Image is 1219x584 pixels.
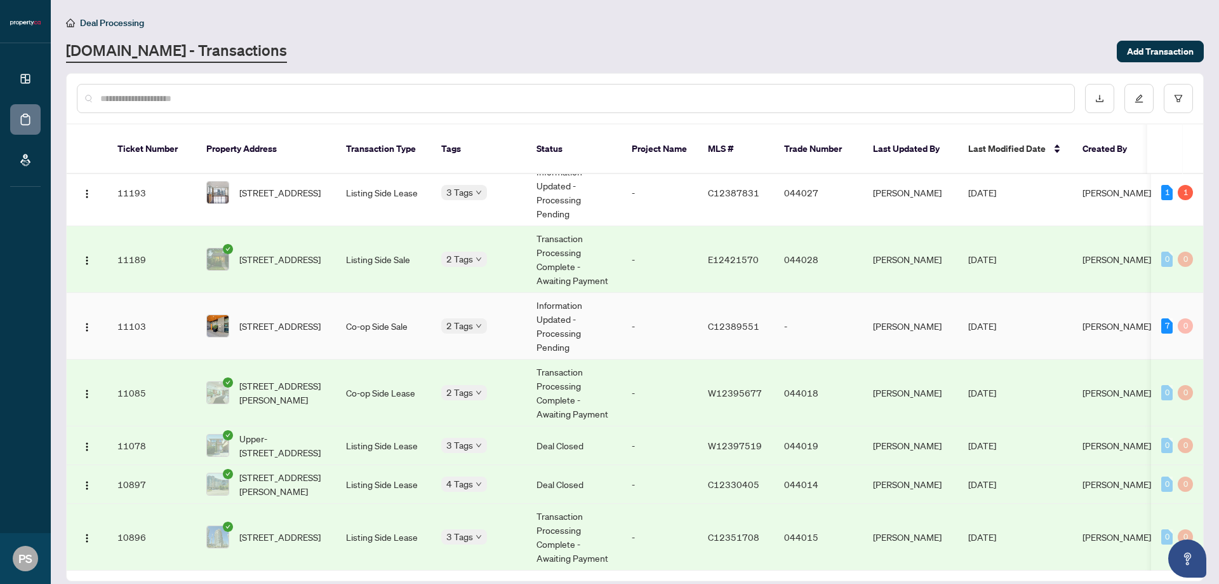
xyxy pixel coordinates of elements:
[863,160,958,226] td: [PERSON_NAME]
[1178,477,1193,492] div: 0
[223,522,233,532] span: check-circle
[82,533,92,543] img: Logo
[526,125,622,174] th: Status
[774,226,863,293] td: 044028
[336,504,431,571] td: Listing Side Lease
[622,125,698,174] th: Project Name
[107,465,196,504] td: 10897
[1082,254,1151,265] span: [PERSON_NAME]
[336,426,431,465] td: Listing Side Lease
[207,182,229,203] img: thumbnail-img
[774,125,863,174] th: Trade Number
[207,382,229,404] img: thumbnail-img
[77,182,97,203] button: Logo
[1082,320,1151,332] span: [PERSON_NAME]
[1178,529,1193,545] div: 0
[1161,477,1173,492] div: 0
[207,315,229,337] img: thumbnail-img
[336,293,431,360] td: Co-op Side Sale
[526,293,622,360] td: Information Updated - Processing Pending
[1178,318,1193,334] div: 0
[239,470,326,498] span: [STREET_ADDRESS][PERSON_NAME]
[446,385,473,400] span: 2 Tags
[446,438,473,452] span: 3 Tags
[196,125,336,174] th: Property Address
[1161,185,1173,200] div: 1
[77,383,97,403] button: Logo
[774,293,863,360] td: -
[1072,125,1149,174] th: Created By
[863,226,958,293] td: [PERSON_NAME]
[863,125,958,174] th: Last Updated By
[958,125,1072,174] th: Last Modified Date
[1178,185,1193,200] div: 1
[622,504,698,571] td: -
[223,377,233,388] span: check-circle
[1161,529,1173,545] div: 0
[107,226,196,293] td: 11189
[77,527,97,547] button: Logo
[107,293,196,360] td: 11103
[1085,84,1114,113] button: download
[223,469,233,479] span: check-circle
[774,160,863,226] td: 044027
[239,431,326,459] span: Upper-[STREET_ADDRESS]
[77,249,97,269] button: Logo
[708,187,759,198] span: C12387831
[476,256,482,262] span: down
[863,426,958,465] td: [PERSON_NAME]
[66,18,75,27] span: home
[239,186,321,200] span: [STREET_ADDRESS]
[774,504,863,571] td: 044015
[708,387,762,398] span: W12395677
[863,360,958,426] td: [PERSON_NAME]
[1127,41,1194,62] span: Add Transaction
[107,426,196,465] td: 11078
[1178,385,1193,400] div: 0
[968,387,996,398] span: [DATE]
[1174,94,1183,103] span: filter
[336,226,431,293] td: Listing Side Sale
[476,189,482,196] span: down
[82,255,92,266] img: Logo
[863,504,958,571] td: [PERSON_NAME]
[526,160,622,226] td: Information Updated - Processing Pending
[239,319,321,333] span: [STREET_ADDRESS]
[446,529,473,544] span: 3 Tags
[1161,385,1173,400] div: 0
[82,389,92,399] img: Logo
[863,293,958,360] td: [PERSON_NAME]
[526,426,622,465] td: Deal Closed
[336,360,431,426] td: Co-op Side Lease
[476,534,482,540] span: down
[77,316,97,336] button: Logo
[239,379,326,407] span: [STREET_ADDRESS][PERSON_NAME]
[526,504,622,571] td: Transaction Processing Complete - Awaiting Payment
[968,142,1046,156] span: Last Modified Date
[708,254,759,265] span: E12421570
[336,160,431,226] td: Listing Side Lease
[207,248,229,270] img: thumbnail-img
[1168,540,1206,578] button: Open asap
[446,477,473,491] span: 4 Tags
[239,252,321,266] span: [STREET_ADDRESS]
[1095,94,1104,103] span: download
[239,530,321,544] span: [STREET_ADDRESS]
[80,17,144,29] span: Deal Processing
[107,160,196,226] td: 11193
[207,435,229,456] img: thumbnail-img
[446,252,473,266] span: 2 Tags
[476,390,482,396] span: down
[336,465,431,504] td: Listing Side Lease
[446,185,473,200] span: 3 Tags
[1082,440,1151,451] span: [PERSON_NAME]
[622,160,698,226] td: -
[1161,252,1173,267] div: 0
[774,360,863,426] td: 044018
[1178,438,1193,453] div: 0
[77,474,97,494] button: Logo
[10,19,41,27] img: logo
[107,360,196,426] td: 11085
[476,481,482,487] span: down
[968,187,996,198] span: [DATE]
